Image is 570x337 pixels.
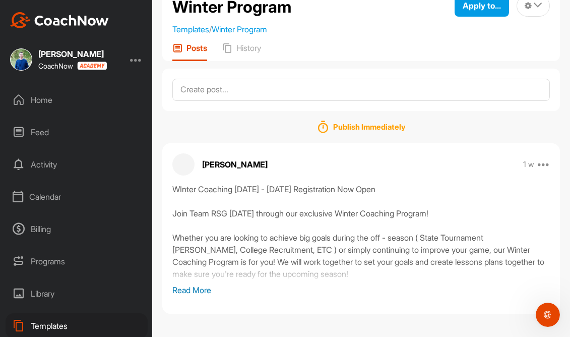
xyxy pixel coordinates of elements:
[64,260,72,268] button: Start recording
[9,239,193,256] textarea: Message…
[172,284,550,296] p: Read More
[57,173,121,181] a: see this blog post.
[6,281,148,306] div: Library
[7,4,26,23] button: go back
[212,24,267,34] a: Winter Program
[6,184,148,209] div: Calendar
[158,4,177,23] button: Home
[49,13,98,23] p: Active 13h ago
[536,303,560,327] iframe: Intercom live chat
[10,48,32,71] img: square_fd53c66825839139679d5f1caa6e2e87.jpg
[8,47,194,250] div: Alex says…
[29,6,45,22] img: Profile image for Alex
[38,62,107,70] div: CoachNow
[16,53,157,83] div: We've enhanced the Google Calendar integration for a more seamless experience.
[6,249,148,274] div: Programs
[202,158,268,171] p: [PERSON_NAME]
[172,183,550,284] div: WInter Coaching [DATE] - [DATE] Registration Now Open Join Team RSG [DATE] through our exclusive ...
[172,24,267,34] span: /
[6,152,148,177] div: Activity
[48,260,56,268] button: Upload attachment
[8,47,165,228] div: We've enhanced the Google Calendar integration for a more seamless experience.If you haven't link...
[10,12,109,28] img: CoachNow
[523,159,534,170] p: 1 w
[236,43,261,53] p: History
[16,230,95,236] div: [PERSON_NAME] • 2h ago
[16,88,157,147] div: If you haven't linked your Google Calendar yet, now's the perfect time to do so. For those who al...
[6,87,148,113] div: Home
[463,1,501,11] span: Apply to...
[6,120,148,145] div: Feed
[16,118,152,146] b: please disconnect and reconnect the connection to enjoy improved accuracy and features.
[16,152,157,221] div: For more details on this exciting integration, ​ Respond here if you have any questions. Talk soo...
[173,256,189,272] button: Send a message…
[49,5,114,13] h1: [PERSON_NAME]
[177,4,195,22] div: Close
[333,123,405,131] h1: Publish Immediately
[172,24,209,34] a: Templates
[77,62,107,70] img: CoachNow acadmey
[16,260,24,268] button: Emoji picker
[38,50,107,58] div: [PERSON_NAME]
[6,216,148,242] div: Billing
[186,43,207,53] p: Posts
[32,260,40,268] button: Gif picker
